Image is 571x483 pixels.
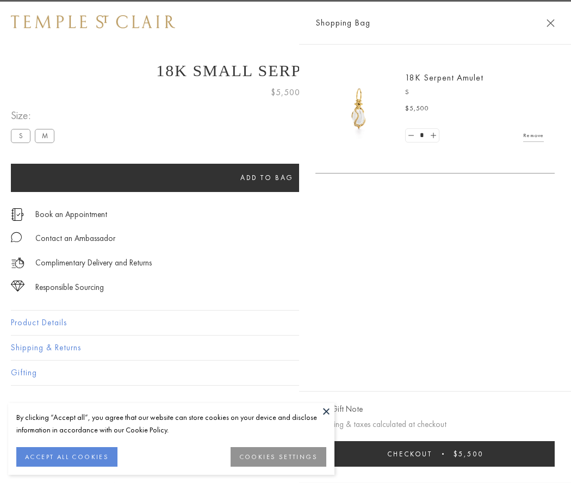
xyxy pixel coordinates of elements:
label: M [35,129,54,143]
p: S [405,87,544,98]
span: $5,500 [271,85,300,100]
h1: 18K Small Serpent Amulet [11,61,560,80]
a: Remove [523,129,544,141]
p: Shipping & taxes calculated at checkout [315,418,555,431]
p: Complimentary Delivery and Returns [35,256,152,270]
button: Checkout $5,500 [315,441,555,467]
span: Checkout [387,449,432,459]
button: Add Gift Note [315,403,363,416]
a: Book an Appointment [35,208,107,220]
button: Add to bag [11,164,523,192]
span: Size: [11,107,59,125]
div: Contact an Ambassador [35,232,115,245]
button: Gifting [11,361,560,385]
button: Close Shopping Bag [547,19,555,27]
img: Temple St. Clair [11,15,175,28]
a: Set quantity to 0 [406,129,417,143]
span: Shopping Bag [315,16,370,30]
a: Set quantity to 2 [427,129,438,143]
div: Responsible Sourcing [35,281,104,294]
a: 18K Serpent Amulet [405,72,483,83]
span: $5,500 [454,449,483,459]
button: Shipping & Returns [11,336,560,360]
img: P51836-E11SERPPV [326,76,392,141]
span: Add to bag [240,173,294,182]
span: $5,500 [405,103,429,114]
img: icon_appointment.svg [11,208,24,221]
button: ACCEPT ALL COOKIES [16,447,117,467]
img: MessageIcon-01_2.svg [11,232,22,243]
button: Product Details [11,311,560,335]
img: icon_sourcing.svg [11,281,24,292]
button: COOKIES SETTINGS [231,447,326,467]
img: icon_delivery.svg [11,256,24,270]
label: S [11,129,30,143]
div: By clicking “Accept all”, you agree that our website can store cookies on your device and disclos... [16,411,326,436]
